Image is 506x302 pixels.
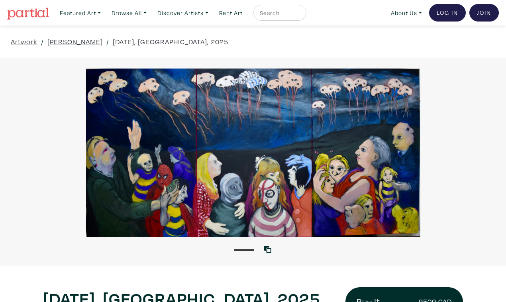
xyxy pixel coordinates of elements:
span: / [41,36,44,47]
a: Join [469,4,499,22]
span: / [106,36,109,47]
a: About Us [387,5,426,21]
button: 1 of 1 [234,249,254,251]
input: Search [259,8,299,18]
a: [DATE], [GEOGRAPHIC_DATA], 2025 [113,36,228,47]
a: Discover Artists [154,5,212,21]
a: Featured Art [56,5,104,21]
a: [PERSON_NAME] [47,36,103,47]
a: Log In [429,4,466,22]
a: Rent Art [216,5,246,21]
a: Artwork [11,36,37,47]
a: Browse All [108,5,150,21]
